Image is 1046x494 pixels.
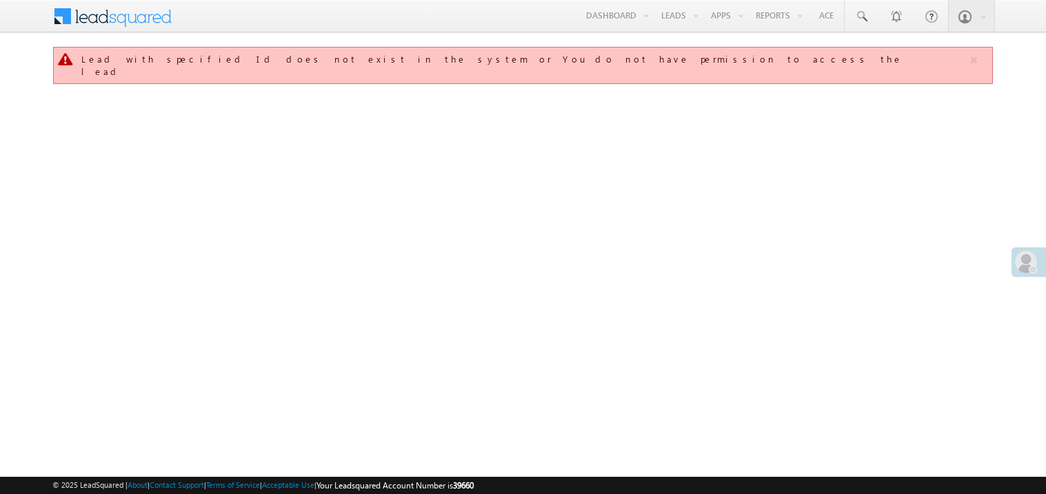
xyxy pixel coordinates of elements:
a: Terms of Service [206,480,260,489]
span: 39660 [453,480,474,491]
span: © 2025 LeadSquared | | | | | [52,479,474,492]
span: Your Leadsquared Account Number is [316,480,474,491]
a: About [128,480,148,489]
div: Lead with specified Id does not exist in the system or You do not have permission to access the lead [81,53,968,78]
a: Acceptable Use [262,480,314,489]
a: Contact Support [150,480,204,489]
